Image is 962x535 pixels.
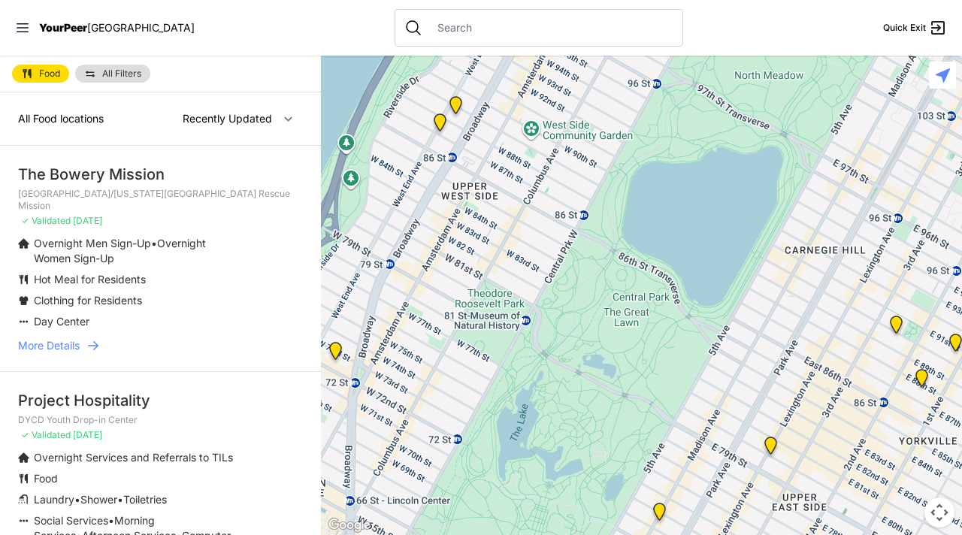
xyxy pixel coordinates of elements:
div: Senior Programming [431,113,449,138]
span: ✓ Validated [21,429,71,440]
a: All Filters [75,65,150,83]
a: Quick Exit [883,19,947,37]
span: [DATE] [73,429,102,440]
div: The Bowery Mission [18,164,303,185]
span: All Filters [102,69,141,78]
span: Day Center [34,315,89,328]
span: Overnight Services and Referrals to TILs [34,451,233,464]
span: Quick Exit [883,22,926,34]
span: • [151,237,157,249]
span: Food [34,472,58,485]
input: Search [428,20,673,35]
p: [GEOGRAPHIC_DATA]/[US_STATE][GEOGRAPHIC_DATA] Rescue Mission [18,188,303,212]
span: All Food locations [18,112,104,125]
span: Clothing for Residents [34,294,142,307]
span: • [108,514,114,527]
span: Overnight Men Sign-Up [34,237,151,249]
a: YourPeer[GEOGRAPHIC_DATA] [39,23,195,32]
a: Open this area in Google Maps (opens a new window) [325,515,374,535]
a: Food [12,65,69,83]
span: [GEOGRAPHIC_DATA] [87,21,195,34]
span: More Details [18,338,80,353]
a: More Details [18,338,303,353]
span: Hot Meal for Residents [34,273,146,286]
span: Shower [80,493,117,506]
span: • [74,493,80,506]
span: Food [39,69,60,78]
span: Laundry [34,493,74,506]
span: ✓ Validated [21,215,71,226]
span: • [117,493,123,506]
img: Google [325,515,374,535]
p: DYCD Youth Drop-in Center [18,414,303,426]
span: Social Services [34,514,108,527]
div: Project Hospitality [18,390,303,411]
span: [DATE] [73,215,102,226]
span: Toiletries [123,493,167,506]
span: YourPeer [39,21,87,34]
button: Map camera controls [924,497,954,527]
